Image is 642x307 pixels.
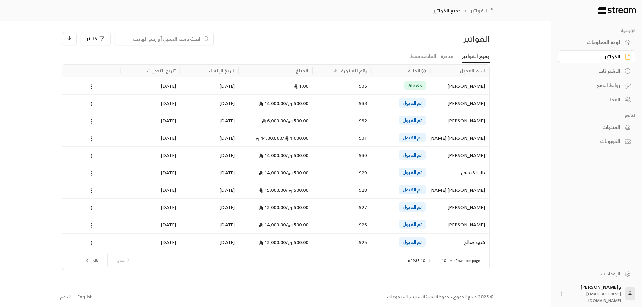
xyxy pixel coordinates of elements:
[434,95,485,112] div: [PERSON_NAME]
[403,239,422,245] span: تم القبول
[243,164,308,181] div: 14,000.00
[558,50,635,63] a: الفواتير
[243,216,308,233] div: 14,000.00
[147,66,176,75] div: تاريخ التحديث
[558,36,635,49] a: لوحة المعلومات
[243,77,308,94] div: 1.00
[566,138,620,145] div: الكوبونات
[82,255,101,266] button: next page
[286,168,308,177] span: 500.00 /
[566,270,620,277] div: الإعدادات
[125,181,176,198] div: [DATE]
[569,284,621,304] div: و[PERSON_NAME]
[77,294,93,300] div: English
[558,93,635,106] a: العملاء
[184,234,235,251] div: [DATE]
[403,100,422,106] span: تم القبول
[243,112,308,129] div: 6,000.00
[460,66,485,75] div: اسم العميل
[316,164,367,181] div: 929
[403,221,422,228] span: تم القبول
[184,181,235,198] div: [DATE]
[286,203,308,211] span: 500.00 /
[386,294,494,300] div: © 2025 جميع الحقوق محفوظة لشركة ستريم للمدفوعات.
[316,216,367,233] div: 926
[184,77,235,94] div: [DATE]
[119,35,201,42] input: ابحث باسم العميل أو رقم الهاتف
[243,181,308,198] div: 15,000.00
[286,238,308,246] span: 500.00 /
[434,216,485,233] div: [PERSON_NAME]
[454,258,480,263] p: Rows per page:
[125,199,176,216] div: [DATE]
[558,121,635,134] a: المنتجات
[433,7,496,14] nav: breadcrumb
[184,164,235,181] div: [DATE]
[286,151,308,159] span: 500.00 /
[125,216,176,233] div: [DATE]
[558,28,635,33] p: الرئيسية
[434,234,485,251] div: شهد صالح
[282,134,308,142] span: 1,000.00 /
[125,164,176,181] div: [DATE]
[316,112,367,129] div: 932
[558,79,635,92] a: روابط الدفع
[434,199,485,216] div: [PERSON_NAME]
[209,66,235,75] div: تاريخ الإنشاء
[433,7,461,14] p: جميع الفواتير
[332,67,340,75] button: Sort
[586,290,621,304] span: [EMAIL_ADDRESS][DOMAIN_NAME]
[434,147,485,164] div: [PERSON_NAME]
[184,112,235,129] div: [DATE]
[125,77,176,94] div: [DATE]
[403,204,422,210] span: تم القبول
[408,67,420,74] span: الحالة
[434,164,485,181] div: نالا القيسي
[316,181,367,198] div: 928
[403,134,422,141] span: تم القبول
[243,199,308,216] div: 12,000.00
[243,234,308,251] div: 12,000.00
[341,66,367,75] div: رقم الفاتورة
[125,234,176,251] div: [DATE]
[286,220,308,229] span: 500.00 /
[558,113,635,118] p: كتالوج
[184,129,235,146] div: [DATE]
[125,147,176,164] div: [DATE]
[125,95,176,112] div: [DATE]
[184,199,235,216] div: [DATE]
[566,68,620,74] div: الاشتراكات
[566,53,620,60] div: الفواتير
[316,234,367,251] div: 925
[286,116,308,125] span: 500.00 /
[316,199,367,216] div: 927
[403,169,422,176] span: تم القبول
[566,39,620,46] div: لوحة المعلومات
[558,135,635,148] a: الكوبونات
[296,66,308,75] div: المبلغ
[286,186,308,194] span: 500.00 /
[184,147,235,164] div: [DATE]
[243,95,308,112] div: 14,000.00
[462,51,490,63] a: جميع الفواتير
[598,7,637,14] img: Logo
[471,7,496,14] a: الفواتير
[403,117,422,124] span: تم القبول
[434,181,485,198] div: [PERSON_NAME] [PERSON_NAME]
[316,77,367,94] div: 935
[243,129,308,146] div: 14,000.00
[184,95,235,112] div: [DATE]
[316,95,367,112] div: 933
[403,152,422,158] span: تم القبول
[286,99,308,107] span: 500.00 /
[125,129,176,146] div: [DATE]
[316,129,367,146] div: 931
[410,51,436,62] a: القادمة فقط
[403,186,422,193] span: تم القبول
[434,77,485,94] div: [PERSON_NAME]
[566,96,620,103] div: العملاء
[408,82,422,89] span: مكتملة
[58,291,73,303] a: الدعم
[441,51,453,62] a: متأخرة
[434,129,485,146] div: [PERSON_NAME] [PERSON_NAME]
